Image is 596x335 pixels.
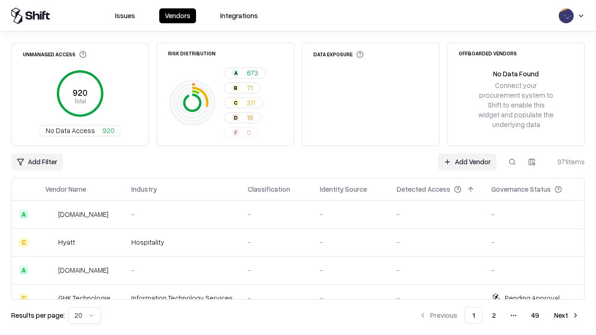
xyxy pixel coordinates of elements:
[232,69,239,77] div: A
[109,8,141,23] button: Issues
[413,307,585,324] nav: pagination
[19,238,28,247] div: C
[38,125,122,136] button: No Data Access920
[168,51,216,56] div: Risk Distribution
[131,237,233,247] div: Hospitality
[248,184,290,194] div: Classification
[477,80,555,130] div: Connect your procurement system to Shift to enable this widget and populate the underlying data
[465,307,483,324] button: 1
[248,209,305,219] div: -
[459,51,517,56] div: Offboarded Vendors
[58,293,116,303] div: GHK Technologies Inc.
[491,237,577,247] div: -
[232,84,239,92] div: B
[73,87,88,98] tspan: 920
[224,97,263,108] button: C211
[224,82,261,94] button: B71
[131,184,157,194] div: Industry
[248,265,305,275] div: -
[313,51,364,58] div: Data Exposure
[397,209,476,219] div: -
[224,112,261,123] button: D16
[524,307,547,324] button: 49
[131,293,233,303] div: Information Technology Services
[320,265,382,275] div: -
[58,209,108,219] div: [DOMAIN_NAME]
[247,83,253,93] span: 71
[491,209,577,219] div: -
[58,265,108,275] div: [DOMAIN_NAME]
[19,294,28,303] div: C
[159,8,196,23] button: Vendors
[74,97,86,105] tspan: Total
[23,51,87,58] div: Unmanaged Access
[45,210,54,219] img: intrado.com
[11,154,63,170] button: Add Filter
[46,126,95,135] span: No Data Access
[232,114,239,121] div: D
[19,210,28,219] div: A
[19,266,28,275] div: A
[438,154,496,170] a: Add Vendor
[45,266,54,275] img: primesec.co.il
[493,69,539,79] div: No Data Found
[224,67,266,79] button: A673
[45,184,86,194] div: Vendor Name
[320,237,382,247] div: -
[397,184,450,194] div: Detected Access
[320,293,382,303] div: -
[491,265,577,275] div: -
[491,184,551,194] div: Governance Status
[320,184,367,194] div: Identity Source
[215,8,264,23] button: Integrations
[58,237,75,247] div: Hyatt
[102,126,115,135] span: 920
[548,157,585,167] div: 971 items
[247,68,258,78] span: 673
[11,310,65,320] p: Results per page:
[247,98,255,107] span: 211
[248,237,305,247] div: -
[247,113,253,122] span: 16
[320,209,382,219] div: -
[131,265,233,275] div: -
[505,293,560,303] div: Pending Approval
[485,307,503,324] button: 2
[397,237,476,247] div: -
[232,99,239,107] div: C
[45,294,54,303] img: GHK Technologies Inc.
[45,238,54,247] img: Hyatt
[248,293,305,303] div: -
[397,265,476,275] div: -
[549,307,585,324] button: Next
[131,209,233,219] div: -
[397,293,476,303] div: -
